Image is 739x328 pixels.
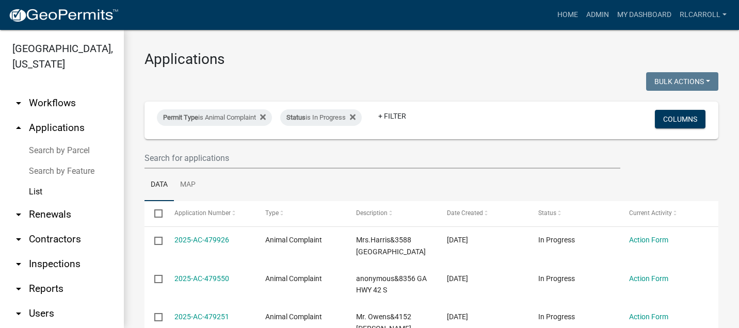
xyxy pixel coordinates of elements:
span: 09/16/2025 [447,274,468,283]
i: arrow_drop_down [12,307,25,320]
span: In Progress [538,313,575,321]
span: 09/17/2025 [447,236,468,244]
span: anonymous&8356 GA HWY 42 S [356,274,427,294]
i: arrow_drop_down [12,97,25,109]
button: Bulk Actions [646,72,718,91]
datatable-header-cell: Date Created [437,201,528,226]
datatable-header-cell: Current Activity [619,201,710,226]
input: Search for applications [144,147,620,169]
a: RLcarroll [676,5,731,25]
span: Type [265,209,279,217]
a: Action Form [629,274,668,283]
datatable-header-cell: Description [346,201,437,226]
a: + Filter [370,107,414,125]
a: Action Form [629,313,668,321]
span: Status [538,209,556,217]
a: 2025-AC-479550 [174,274,229,283]
a: 2025-AC-479251 [174,313,229,321]
a: Map [174,169,202,202]
i: arrow_drop_down [12,283,25,295]
span: Animal Complaint [265,236,322,244]
a: 2025-AC-479926 [174,236,229,244]
span: Animal Complaint [265,313,322,321]
span: Status [286,113,306,121]
span: 09/16/2025 [447,313,468,321]
div: is In Progress [280,109,362,126]
div: is Animal Complaint [157,109,272,126]
span: Animal Complaint [265,274,322,283]
datatable-header-cell: Select [144,201,164,226]
i: arrow_drop_up [12,122,25,134]
span: Permit Type [163,113,198,121]
span: In Progress [538,274,575,283]
span: Application Number [174,209,231,217]
a: Home [553,5,582,25]
i: arrow_drop_down [12,258,25,270]
span: Current Activity [629,209,672,217]
datatable-header-cell: Application Number [164,201,255,226]
span: In Progress [538,236,575,244]
span: Mrs.Harris&3588 ZENITH MILL RD [356,236,426,256]
span: Description [356,209,388,217]
datatable-header-cell: Type [255,201,346,226]
datatable-header-cell: Status [528,201,619,226]
h3: Applications [144,51,718,68]
a: Admin [582,5,613,25]
i: arrow_drop_down [12,208,25,221]
button: Columns [655,110,705,128]
a: Data [144,169,174,202]
a: My Dashboard [613,5,676,25]
a: Action Form [629,236,668,244]
i: arrow_drop_down [12,233,25,245]
span: Date Created [447,209,483,217]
